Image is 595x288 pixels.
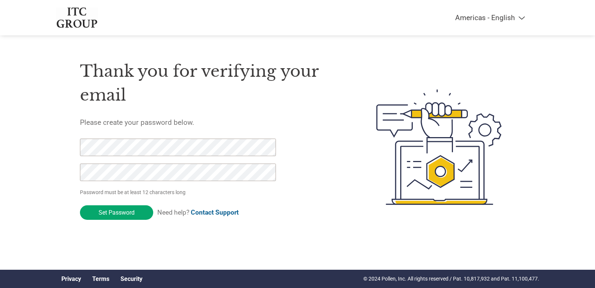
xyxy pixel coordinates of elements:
input: Set Password [80,205,153,220]
img: ITC Group [56,7,98,28]
p: © 2024 Pollen, Inc. All rights reserved / Pat. 10,817,932 and Pat. 11,100,477. [363,275,539,283]
a: Contact Support [191,209,239,216]
img: create-password [363,48,515,246]
h1: Thank you for verifying your email [80,59,341,107]
span: Need help? [157,209,239,216]
a: Terms [92,275,109,282]
a: Security [120,275,142,282]
a: Privacy [61,275,81,282]
p: Password must be at least 12 characters long [80,189,279,196]
h5: Please create your password below. [80,118,341,127]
